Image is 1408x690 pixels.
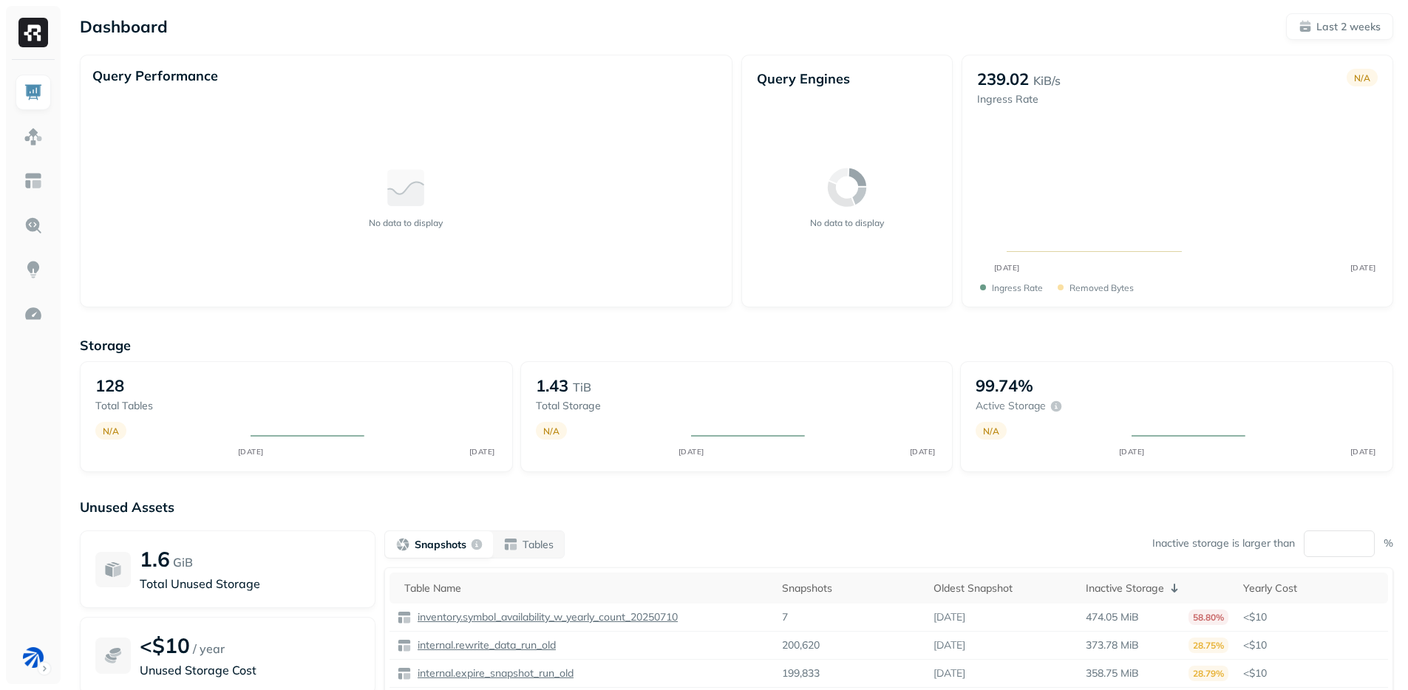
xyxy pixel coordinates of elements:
p: Removed bytes [1069,282,1134,293]
p: <$10 [1243,638,1381,652]
img: Dashboard [24,83,43,102]
div: Yearly Cost [1243,581,1381,595]
p: 1.43 [536,375,568,396]
p: % [1384,536,1393,550]
p: 128 [95,375,124,396]
p: N/A [983,426,999,437]
p: 239.02 [977,69,1029,89]
img: Query Explorer [24,216,43,235]
p: N/A [103,426,119,437]
p: Unused Assets [80,499,1393,516]
p: Ingress Rate [977,92,1061,106]
p: 99.74% [976,375,1033,396]
p: 28.75% [1188,638,1228,653]
p: KiB/s [1033,72,1061,89]
p: Total Unused Storage [140,575,360,592]
p: <$10 [140,632,190,658]
a: internal.expire_snapshot_run_old [412,666,574,680]
img: table [397,610,412,625]
p: 1.6 [140,546,170,572]
img: table [397,638,412,653]
img: Insights [24,260,43,279]
p: internal.expire_snapshot_run_old [415,666,574,680]
p: Query Performance [92,67,218,84]
p: Unused Storage Cost [140,661,360,679]
div: Table Name [404,581,767,595]
p: Snapshots [415,538,466,552]
tspan: [DATE] [909,447,935,457]
p: <$10 [1243,610,1381,624]
p: Inactive storage is larger than [1152,536,1295,550]
p: N/A [543,426,560,437]
p: Ingress Rate [992,282,1043,293]
p: No data to display [810,217,884,228]
p: 358.75 MiB [1086,666,1139,680]
p: Active storage [976,399,1046,413]
p: [DATE] [933,610,965,624]
p: Total tables [95,399,236,413]
p: 200,620 [782,638,820,652]
button: Last 2 weeks [1286,13,1393,40]
p: TiB [573,378,591,396]
p: Inactive Storage [1086,581,1164,595]
img: Assets [24,127,43,146]
p: Storage [80,337,1393,354]
a: inventory.symbol_availability_w_yearly_count_20250710 [412,610,678,624]
p: / year [193,640,225,657]
p: [DATE] [933,666,965,680]
p: Last 2 weeks [1316,20,1381,34]
p: 373.78 MiB [1086,638,1139,652]
p: 474.05 MiB [1086,610,1139,624]
p: N/A [1354,72,1370,83]
img: table [397,666,412,681]
p: [DATE] [933,638,965,652]
img: Asset Explorer [24,171,43,191]
tspan: [DATE] [1350,263,1375,273]
p: Query Engines [757,70,937,87]
tspan: [DATE] [1118,447,1144,457]
div: Oldest Snapshot [933,581,1071,595]
p: 7 [782,610,788,624]
tspan: [DATE] [1350,447,1375,457]
img: Ryft [18,18,48,47]
p: inventory.symbol_availability_w_yearly_count_20250710 [415,610,678,624]
p: 58.80% [1188,609,1228,625]
p: GiB [173,553,193,571]
p: internal.rewrite_data_run_old [415,638,556,652]
a: internal.rewrite_data_run_old [412,638,556,652]
tspan: [DATE] [993,263,1019,273]
img: BAM [23,647,44,668]
tspan: [DATE] [469,447,495,457]
p: <$10 [1243,666,1381,680]
p: Dashboard [80,16,168,37]
img: Optimization [24,304,43,324]
tspan: [DATE] [678,447,704,457]
p: No data to display [369,217,443,228]
p: 199,833 [782,666,820,680]
tspan: [DATE] [238,447,264,457]
div: Snapshots [782,581,919,595]
p: Tables [523,538,554,552]
p: 28.79% [1188,666,1228,681]
p: Total storage [536,399,676,413]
